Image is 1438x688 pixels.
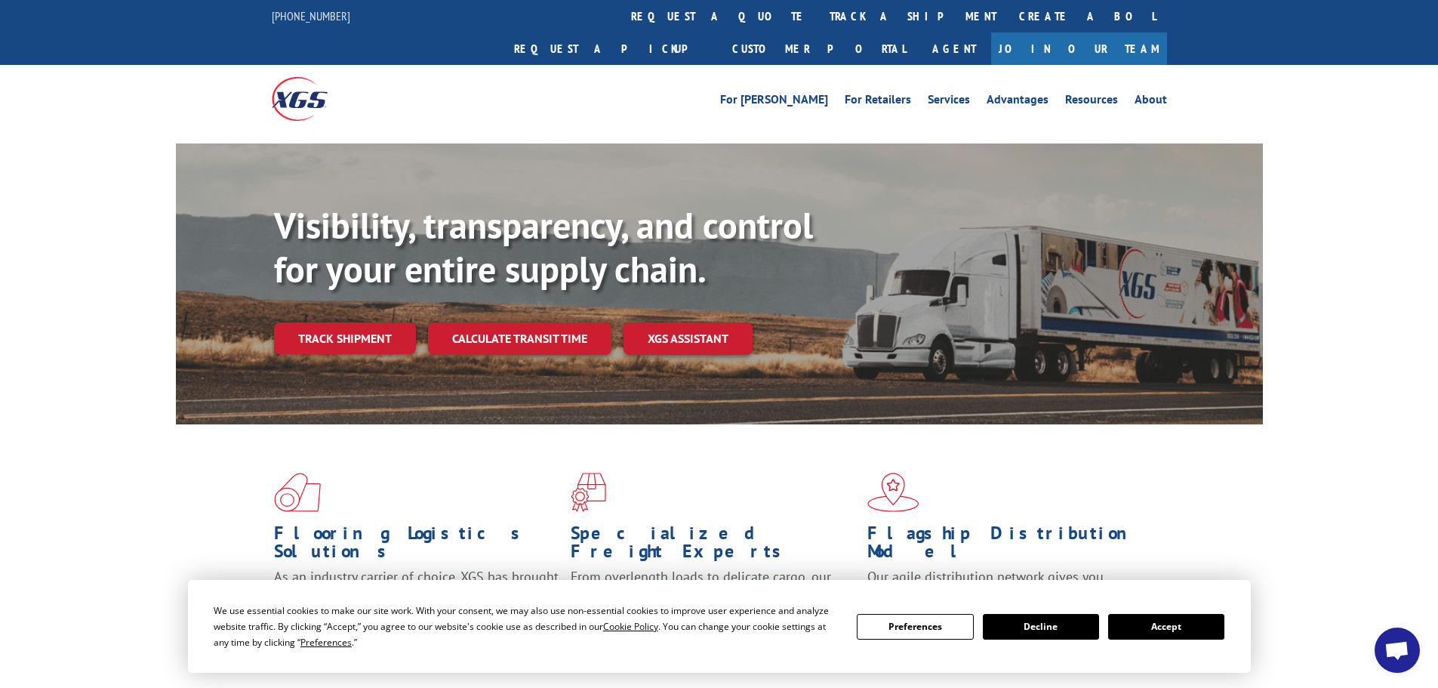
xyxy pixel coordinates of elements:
[571,524,856,568] h1: Specialized Freight Experts
[503,32,721,65] a: Request a pickup
[571,568,856,635] p: From overlength loads to delicate cargo, our experienced staff knows the best way to move your fr...
[274,322,416,354] a: Track shipment
[272,8,350,23] a: [PHONE_NUMBER]
[857,614,973,640] button: Preferences
[720,94,828,110] a: For [PERSON_NAME]
[917,32,991,65] a: Agent
[624,322,753,355] a: XGS ASSISTANT
[274,524,559,568] h1: Flooring Logistics Solutions
[428,322,611,355] a: Calculate transit time
[1065,94,1118,110] a: Resources
[928,94,970,110] a: Services
[1108,614,1224,640] button: Accept
[987,94,1048,110] a: Advantages
[867,473,919,512] img: xgs-icon-flagship-distribution-model-red
[983,614,1099,640] button: Decline
[1375,628,1420,673] div: Open chat
[188,580,1251,673] div: Cookie Consent Prompt
[274,568,559,622] span: As an industry carrier of choice, XGS has brought innovation and dedication to flooring logistics...
[1135,94,1167,110] a: About
[867,524,1153,568] h1: Flagship Distribution Model
[721,32,917,65] a: Customer Portal
[300,636,352,649] span: Preferences
[991,32,1167,65] a: Join Our Team
[603,620,658,633] span: Cookie Policy
[867,568,1145,603] span: Our agile distribution network gives you nationwide inventory management on demand.
[214,603,839,650] div: We use essential cookies to make our site work. With your consent, we may also use non-essential ...
[274,202,813,292] b: Visibility, transparency, and control for your entire supply chain.
[274,473,321,512] img: xgs-icon-total-supply-chain-intelligence-red
[571,473,606,512] img: xgs-icon-focused-on-flooring-red
[845,94,911,110] a: For Retailers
